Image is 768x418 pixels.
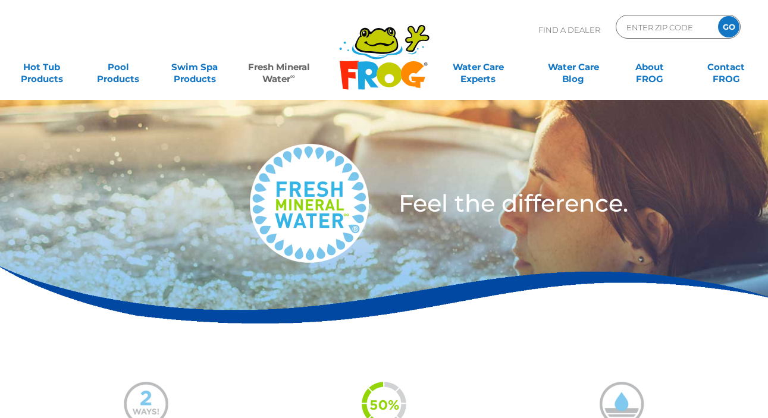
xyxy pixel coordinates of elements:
a: Water CareExperts [430,55,526,79]
a: PoolProducts [89,55,148,79]
input: GO [718,16,739,37]
input: Zip Code Form [625,18,706,36]
img: fresh-mineral-water-logo-medium [250,144,369,263]
h3: Feel the difference. [399,191,704,215]
a: Water CareBlog [544,55,603,79]
a: Swim SpaProducts [165,55,224,79]
p: Find A Dealer [538,15,600,45]
a: ContactFROG [697,55,756,79]
a: AboutFROG [620,55,679,79]
sup: ∞ [290,72,295,80]
a: Hot TubProducts [12,55,71,79]
a: Fresh MineralWater∞ [242,55,316,79]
